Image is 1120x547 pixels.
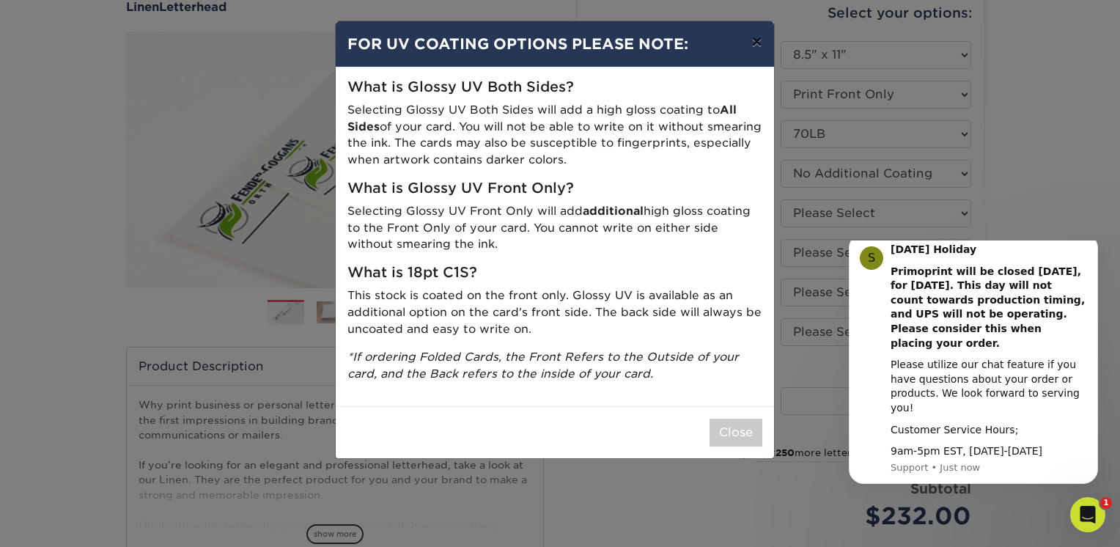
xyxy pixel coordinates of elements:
div: 9am-5pm EST, [DATE]-[DATE] [64,204,260,219]
iframe: Intercom live chat [1070,497,1105,532]
button: Close [710,419,762,447]
div: Customer Service Hours; [64,183,260,197]
div: Message content [64,2,260,219]
h5: What is Glossy UV Front Only? [347,180,762,197]
b: [DATE] Holiday [64,3,150,15]
i: *If ordering Folded Cards, the Front Refers to the Outside of your card, and the Back refers to t... [347,350,739,381]
b: Primoprint will be closed [DATE], for [DATE]. This day will not count towards production timing, ... [64,25,258,109]
strong: additional [583,204,644,218]
p: Selecting Glossy UV Front Only will add high gloss coating to the Front Only of your card. You ca... [347,203,762,253]
iframe: Intercom notifications message [827,241,1120,507]
span: 1 [1100,497,1112,509]
h5: What is Glossy UV Both Sides? [347,79,762,96]
button: × [740,21,773,62]
h5: What is 18pt C1S? [347,265,762,282]
div: Profile image for Support [33,6,56,29]
p: Selecting Glossy UV Both Sides will add a high gloss coating to of your card. You will not be abl... [347,102,762,169]
div: Please utilize our chat feature if you have questions about your order or products. We look forwa... [64,117,260,175]
p: Message from Support, sent Just now [64,221,260,234]
strong: All Sides [347,103,737,133]
h4: FOR UV COATING OPTIONS PLEASE NOTE: [347,33,762,55]
p: This stock is coated on the front only. Glossy UV is available as an additional option on the car... [347,287,762,337]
